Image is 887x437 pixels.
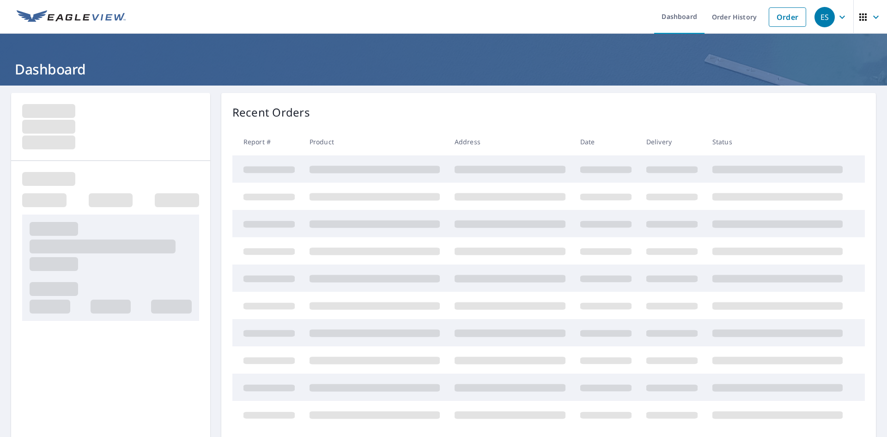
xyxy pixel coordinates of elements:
p: Recent Orders [232,104,310,121]
th: Address [447,128,573,155]
th: Report # [232,128,302,155]
h1: Dashboard [11,60,876,79]
a: Order [769,7,806,27]
div: ES [814,7,835,27]
img: EV Logo [17,10,126,24]
th: Status [705,128,850,155]
th: Product [302,128,447,155]
th: Date [573,128,639,155]
th: Delivery [639,128,705,155]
